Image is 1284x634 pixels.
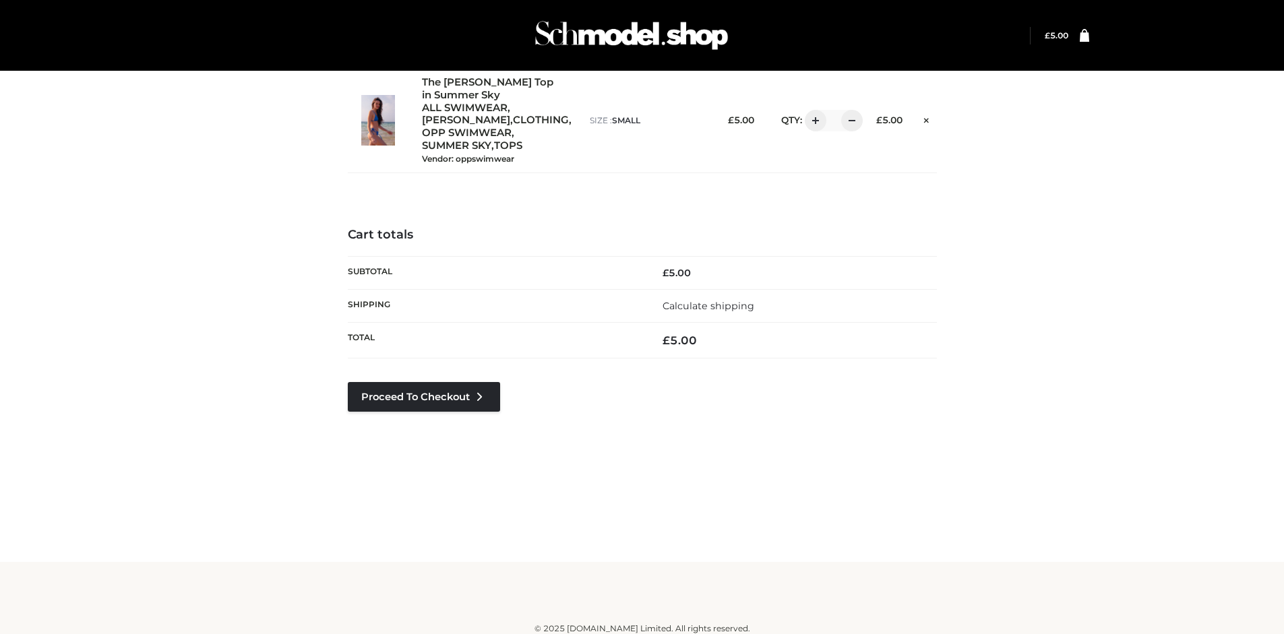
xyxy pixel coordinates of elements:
h4: Cart totals [348,228,937,243]
a: OPP SWIMWEAR [422,127,512,139]
div: QTY: [768,110,853,131]
div: , , , , , [422,76,576,164]
a: [PERSON_NAME] [422,114,510,127]
p: size : [590,115,705,127]
a: The [PERSON_NAME] Top in Summer Sky [422,76,561,102]
a: £5.00 [1045,30,1068,40]
th: Total [348,323,642,358]
a: Remove this item [916,110,936,127]
a: ALL SWIMWEAR [422,102,508,115]
span: £ [728,115,734,125]
small: Vendor: oppswimwear [422,154,514,164]
img: Schmodel Admin 964 [530,9,733,62]
bdi: 5.00 [876,115,903,125]
a: CLOTHING [513,114,569,127]
th: Subtotal [348,256,642,289]
span: £ [663,334,670,347]
bdi: 5.00 [728,115,754,125]
span: SMALL [612,115,640,125]
span: £ [1045,30,1050,40]
a: TOPS [494,139,522,152]
span: £ [876,115,882,125]
bdi: 5.00 [663,334,697,347]
a: SUMMER SKY [422,139,491,152]
th: Shipping [348,290,642,323]
span: £ [663,267,669,279]
a: Calculate shipping [663,300,754,312]
bdi: 5.00 [1045,30,1068,40]
bdi: 5.00 [663,267,691,279]
a: Proceed to Checkout [348,382,500,412]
